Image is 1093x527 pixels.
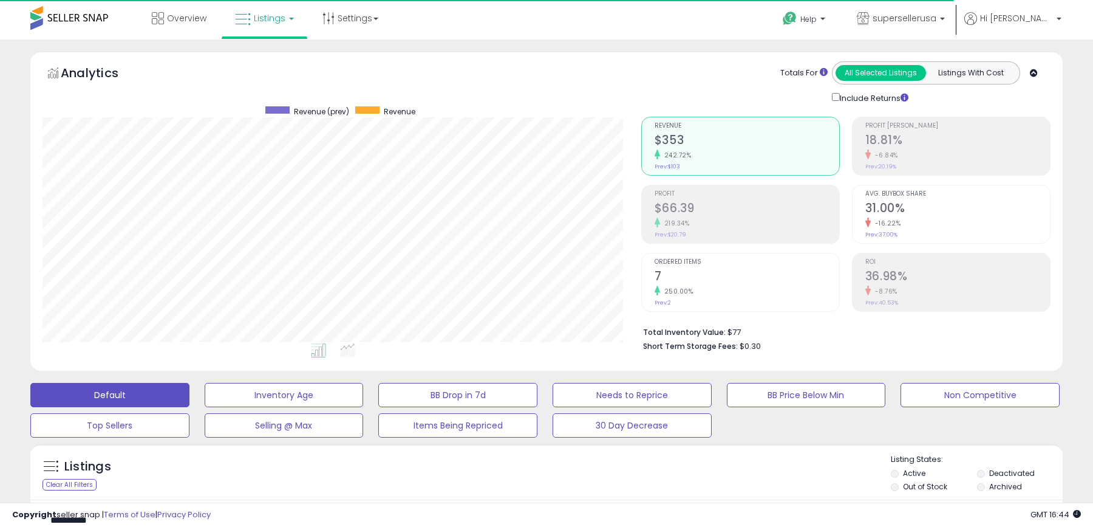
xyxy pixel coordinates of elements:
span: Revenue [655,123,839,129]
span: Overview [167,12,206,24]
button: 30 Day Decrease [553,413,712,438]
div: Include Returns [823,91,923,105]
button: Items Being Repriced [378,413,537,438]
span: Avg. Buybox Share [865,191,1050,198]
span: supersellerusa [873,12,936,24]
button: Default [30,383,189,407]
li: $77 [643,324,1041,339]
span: ROI [865,259,1050,266]
button: Inventory Age [205,383,364,407]
button: Selling @ Max [205,413,364,438]
h2: 7 [655,269,839,286]
span: Profit [655,191,839,198]
small: Prev: $103 [655,163,680,170]
p: Listing States: [891,454,1062,466]
small: Prev: 40.53% [865,299,898,306]
a: Hi [PERSON_NAME] [964,12,1061,40]
span: Profit [PERSON_NAME] [865,123,1050,129]
i: Get Help [782,11,797,26]
b: Total Inventory Value: [643,327,726,337]
div: Clear All Filters [43,479,97,491]
label: Out of Stock [903,481,947,492]
a: Help [773,2,837,40]
span: $0.30 [740,340,761,352]
h5: Analytics [61,64,142,84]
button: Needs to Reprice [553,383,712,407]
h5: Listings [64,458,111,475]
button: BB Drop in 7d [378,383,537,407]
small: Prev: 20.19% [865,163,896,170]
button: BB Price Below Min [727,383,886,407]
h2: 31.00% [865,201,1050,218]
span: Revenue [384,106,415,117]
a: Privacy Policy [157,509,211,520]
div: Totals For [780,67,828,79]
label: Deactivated [989,468,1035,478]
h2: 36.98% [865,269,1050,286]
h2: $66.39 [655,201,839,218]
b: Short Term Storage Fees: [643,341,738,351]
button: Non Competitive [901,383,1060,407]
small: -8.76% [871,287,897,296]
span: Ordered Items [655,259,839,266]
span: Hi [PERSON_NAME] [980,12,1053,24]
button: Top Sellers [30,413,189,438]
small: 242.72% [660,151,692,160]
label: Archived [989,481,1022,492]
small: Prev: 37.00% [865,231,897,238]
strong: Copyright [12,509,56,520]
a: Terms of Use [104,509,155,520]
small: 219.34% [660,219,690,228]
div: seller snap | | [12,509,211,521]
button: Listings With Cost [925,65,1016,81]
small: -16.22% [871,219,901,228]
small: 250.00% [660,287,693,296]
button: All Selected Listings [836,65,926,81]
span: 2025-08-14 16:44 GMT [1030,509,1081,520]
h2: $353 [655,133,839,150]
span: Revenue (prev) [294,106,349,117]
span: Listings [254,12,285,24]
span: Help [800,14,817,24]
small: Prev: 2 [655,299,671,306]
label: Active [903,468,925,478]
small: -6.84% [871,151,898,160]
h2: 18.81% [865,133,1050,150]
small: Prev: $20.79 [655,231,686,238]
